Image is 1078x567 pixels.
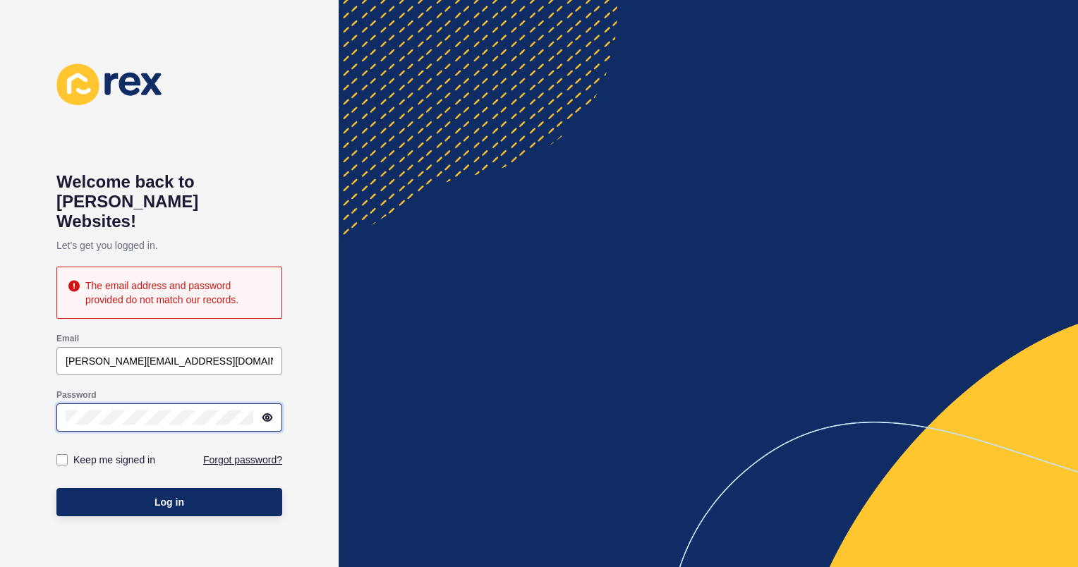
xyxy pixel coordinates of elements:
h1: Welcome back to [PERSON_NAME] Websites! [56,172,282,231]
span: Log in [155,495,184,509]
label: Email [56,333,79,344]
p: Let's get you logged in. [56,231,282,260]
a: Forgot password? [203,453,282,467]
input: e.g. name@company.com [66,354,273,368]
button: Log in [56,488,282,516]
div: The email address and password provided do not match our records. [85,279,270,307]
label: Keep me signed in [73,453,155,467]
label: Password [56,389,97,401]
